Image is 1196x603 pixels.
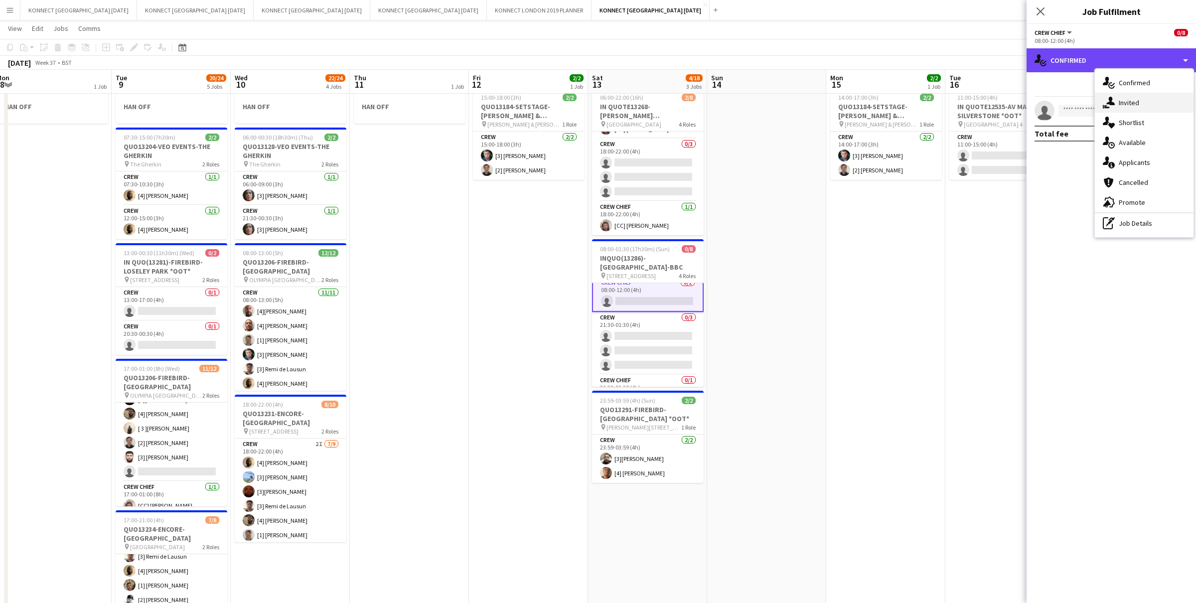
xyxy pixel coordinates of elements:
span: Thu [354,73,366,82]
span: 12 [471,79,481,90]
a: Edit [28,22,47,35]
button: KONNECT [GEOGRAPHIC_DATA] [DATE] [370,0,487,20]
app-job-card: 08:00-01:30 (17h30m) (Sun)0/8INQUO(13286)-[GEOGRAPHIC_DATA]-BBC [STREET_ADDRESS]4 Roles Crew Chie... [592,239,704,387]
span: 8/10 [321,401,338,408]
div: 13:00-00:30 (11h30m) (Wed)0/2IN QUO(13281)-FIREBIRD-LOSELEY PARK *OOT* [STREET_ADDRESS]2 RolesCre... [116,243,227,355]
app-card-role: Crew0/318:00-22:00 (4h) [592,139,704,201]
div: 4 Jobs [326,83,345,90]
h3: QUO13291-FIREBIRD-[GEOGRAPHIC_DATA] *OOT* [592,405,704,423]
span: The Gherkin [130,160,161,168]
app-card-role: Crew Chief0/121:30-01:30 (4h) [592,375,704,409]
span: The Gherkin [249,160,281,168]
span: [GEOGRAPHIC_DATA] 4 [964,121,1023,128]
span: 2 Roles [202,543,219,551]
span: 4/18 [686,74,703,82]
span: 2 Roles [202,160,219,168]
span: 17:00-01:00 (8h) (Wed) [124,365,180,372]
span: [PERSON_NAME] & [PERSON_NAME], [STREET_ADDRESS][DATE] [845,121,919,128]
button: KONNECT [GEOGRAPHIC_DATA] [DATE] [254,0,370,20]
span: Edit [32,24,43,33]
span: 0/8 [682,245,696,253]
button: KONNECT LONDON 2019 PLANNER [487,0,592,20]
span: [GEOGRAPHIC_DATA] [130,543,185,551]
a: Jobs [49,22,72,35]
div: 1 Job [451,83,464,90]
span: Sun [711,73,723,82]
app-job-card: 15:00-18:00 (3h)2/2QUO13184-SETSTAGE-[PERSON_NAME] & [PERSON_NAME] [PERSON_NAME] & [PERSON_NAME],... [473,88,585,180]
app-card-role: Crew1/106:00-09:00 (3h)[3] [PERSON_NAME] [235,171,346,205]
span: 4 Roles [679,121,696,128]
span: Week 37 [33,59,58,66]
span: 2 Roles [202,392,219,399]
span: 07:30-15:00 (7h30m) [124,134,175,141]
span: 08:00-01:30 (17h30m) (Sun) [600,245,670,253]
div: [DATE] [8,58,31,68]
span: 9 [114,79,127,90]
h3: QUO13234-ENCORE-[GEOGRAPHIC_DATA] [116,525,227,543]
span: Tue [949,73,961,82]
span: 20/24 [206,74,226,82]
h3: QUO13204-VEO EVENTS-THE GHERKIN [116,142,227,160]
h3: Job Fulfilment [1027,5,1196,18]
div: Confirmed [1027,48,1196,72]
app-card-role: Crew0/113:00-17:00 (4h) [116,287,227,321]
span: 1 Role [562,121,577,128]
app-job-card: 23:59-03:59 (4h) (Sun)2/2QUO13291-FIREBIRD-[GEOGRAPHIC_DATA] *OOT* [PERSON_NAME][STREET_ADDRESS]-... [592,391,704,483]
span: Crew Chief [1035,29,1065,36]
span: 2 Roles [202,276,219,284]
span: 18:00-22:00 (4h) [243,401,283,408]
span: OLYMPIA [GEOGRAPHIC_DATA] [249,276,321,284]
span: 15:00-18:00 (3h) [481,94,521,101]
app-job-card: 06:00-00:30 (18h30m) (Thu)2/2QUO13128-VEO EVENTS-THE GHERKIN The Gherkin2 RolesCrew1/106:00-09:00... [235,128,346,239]
app-job-card: 14:00-17:00 (3h)2/2QUO13184-SETSTAGE-[PERSON_NAME] & [PERSON_NAME] [PERSON_NAME] & [PERSON_NAME],... [830,88,942,180]
div: Shortlist [1095,113,1194,133]
span: 22/24 [325,74,345,82]
div: Confirmed [1095,73,1194,93]
span: 4 Roles [679,272,696,280]
span: 2/8 [682,94,696,101]
div: 08:00-12:00 (4h) [1035,37,1188,44]
span: 0/8 [1174,29,1188,36]
h3: INQUO(13286)-[GEOGRAPHIC_DATA]-BBC [592,254,704,272]
app-job-card: 07:30-15:00 (7h30m)2/2QUO13204-VEO EVENTS-THE GHERKIN The Gherkin2 RolesCrew1/107:30-10:30 (3h)[4... [116,128,227,239]
span: Jobs [53,24,68,33]
app-job-card: 17:00-01:00 (8h) (Wed)11/12QUO13206-FIREBIRD-[GEOGRAPHIC_DATA] OLYMPIA [GEOGRAPHIC_DATA]2 Roles[4... [116,359,227,506]
h3: IN QUOTE13268-[PERSON_NAME][GEOGRAPHIC_DATA] [592,102,704,120]
div: 1 Job [927,83,940,90]
span: 2/2 [205,134,219,141]
span: 14 [710,79,723,90]
span: Comms [78,24,101,33]
div: Invited [1095,93,1194,113]
app-card-role: Crew11/1108:00-13:00 (5h)[4][PERSON_NAME][4] [PERSON_NAME][1] [PERSON_NAME][3] [PERSON_NAME][3] R... [235,287,346,465]
h3: HAN OFF [116,102,227,111]
span: Mon [830,73,843,82]
app-job-card: 08:00-13:00 (5h)12/12QUO13206-FIREBIRD-[GEOGRAPHIC_DATA] OLYMPIA [GEOGRAPHIC_DATA]2 RolesCrew11/1... [235,243,346,391]
span: [GEOGRAPHIC_DATA] [606,121,661,128]
span: 7/8 [205,516,219,524]
a: View [4,22,26,35]
div: Applicants [1095,152,1194,172]
h3: QUO13128-VEO EVENTS-THE GHERKIN [235,142,346,160]
span: [STREET_ADDRESS] [130,276,179,284]
app-job-card: HAN OFF [354,88,465,124]
h3: QUO13206-FIREBIRD-[GEOGRAPHIC_DATA] [235,258,346,276]
app-job-card: 06:00-22:00 (16h)2/8IN QUOTE13268-[PERSON_NAME][GEOGRAPHIC_DATA] [GEOGRAPHIC_DATA]4 Roles Crew Ch... [592,88,704,235]
span: 15 [829,79,843,90]
app-card-role: Crew0/120:30-00:30 (4h) [116,321,227,355]
span: [STREET_ADDRESS] [249,428,299,435]
span: 2 Roles [321,428,338,435]
app-job-card: 18:00-22:00 (4h)8/10QUO13231-ENCORE-[GEOGRAPHIC_DATA] [STREET_ADDRESS]2 RolesCrew2I7/918:00-22:00... [235,395,346,542]
a: Comms [74,22,105,35]
app-job-card: 11:00-15:00 (4h)0/2IN QUOTE12535-AV MATRIX-SILVERSTONE *OOT* [GEOGRAPHIC_DATA] 41 RoleCrew0/211:0... [949,88,1061,180]
span: Tue [116,73,127,82]
app-card-role: Crew Chief0/108:00-12:00 (4h) [592,276,704,312]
